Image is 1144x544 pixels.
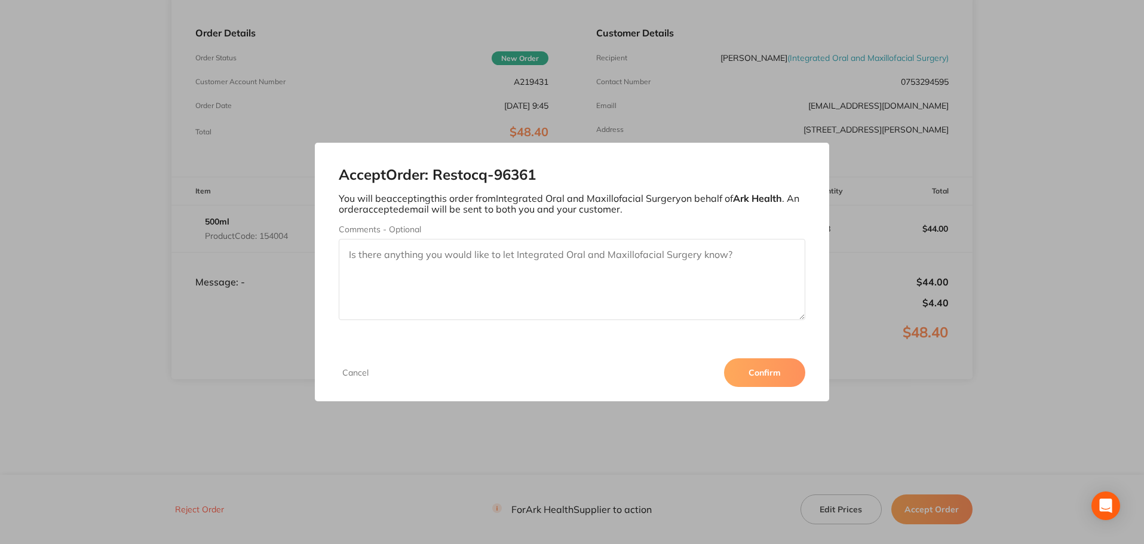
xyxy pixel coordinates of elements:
[1091,491,1120,520] div: Open Intercom Messenger
[339,225,806,234] label: Comments - Optional
[339,193,806,215] p: You will be accepting this order from Integrated Oral and Maxillofacial Surgery on behalf of . An...
[339,167,806,183] h2: Accept Order: Restocq- 96361
[733,192,782,204] b: Ark Health
[724,358,805,387] button: Confirm
[339,367,372,378] button: Cancel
